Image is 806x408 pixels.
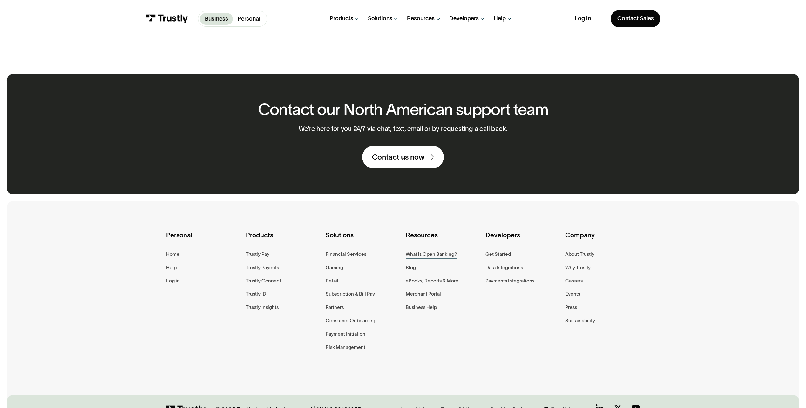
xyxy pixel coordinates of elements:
[246,277,281,285] a: Trustly Connect
[406,277,458,285] a: eBooks, Reports & More
[246,263,279,272] a: Trustly Payouts
[368,15,392,22] div: Solutions
[565,290,580,298] a: Events
[326,250,366,258] a: Financial Services
[246,250,269,258] a: Trustly Pay
[406,303,437,311] a: Business Help
[326,303,344,311] a: Partners
[575,15,591,22] a: Log in
[326,263,343,272] a: Gaming
[372,152,424,162] div: Contact us now
[611,10,660,27] a: Contact Sales
[485,263,523,272] a: Data Integrations
[258,100,548,119] h2: Contact our North American support team
[494,15,506,22] div: Help
[326,330,365,338] a: Payment Initiation
[565,316,595,325] a: Sustainability
[362,146,444,168] a: Contact us now
[330,15,353,22] div: Products
[146,14,188,23] img: Trustly Logo
[200,13,233,25] a: Business
[326,316,376,325] a: Consumer Onboarding
[246,303,279,311] a: Trustly Insights
[406,250,457,258] a: What is Open Banking?
[617,15,654,22] div: Contact Sales
[238,15,260,23] p: Personal
[166,250,179,258] a: Home
[326,343,365,351] a: Risk Management
[565,277,583,285] a: Careers
[326,290,375,298] a: Subscription & Bill Pay
[246,230,321,250] div: Products
[565,250,594,258] a: About Trustly
[406,263,416,272] a: Blog
[406,290,441,298] a: Merchant Portal
[485,250,511,258] a: Get Started
[326,277,338,285] a: Retail
[449,15,479,22] div: Developers
[485,230,560,250] div: Developers
[299,125,508,133] p: We’re here for you 24/7 via chat, text, email or by requesting a call back.
[166,277,180,285] a: Log in
[485,277,534,285] a: Payments Integrations
[246,290,266,298] a: Trustly ID
[407,15,435,22] div: Resources
[565,230,640,250] div: Company
[205,15,228,23] p: Business
[326,230,400,250] div: Solutions
[565,263,591,272] a: Why Trustly
[233,13,265,25] a: Personal
[166,230,241,250] div: Personal
[565,303,577,311] a: Press
[166,263,177,272] a: Help
[406,230,480,250] div: Resources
